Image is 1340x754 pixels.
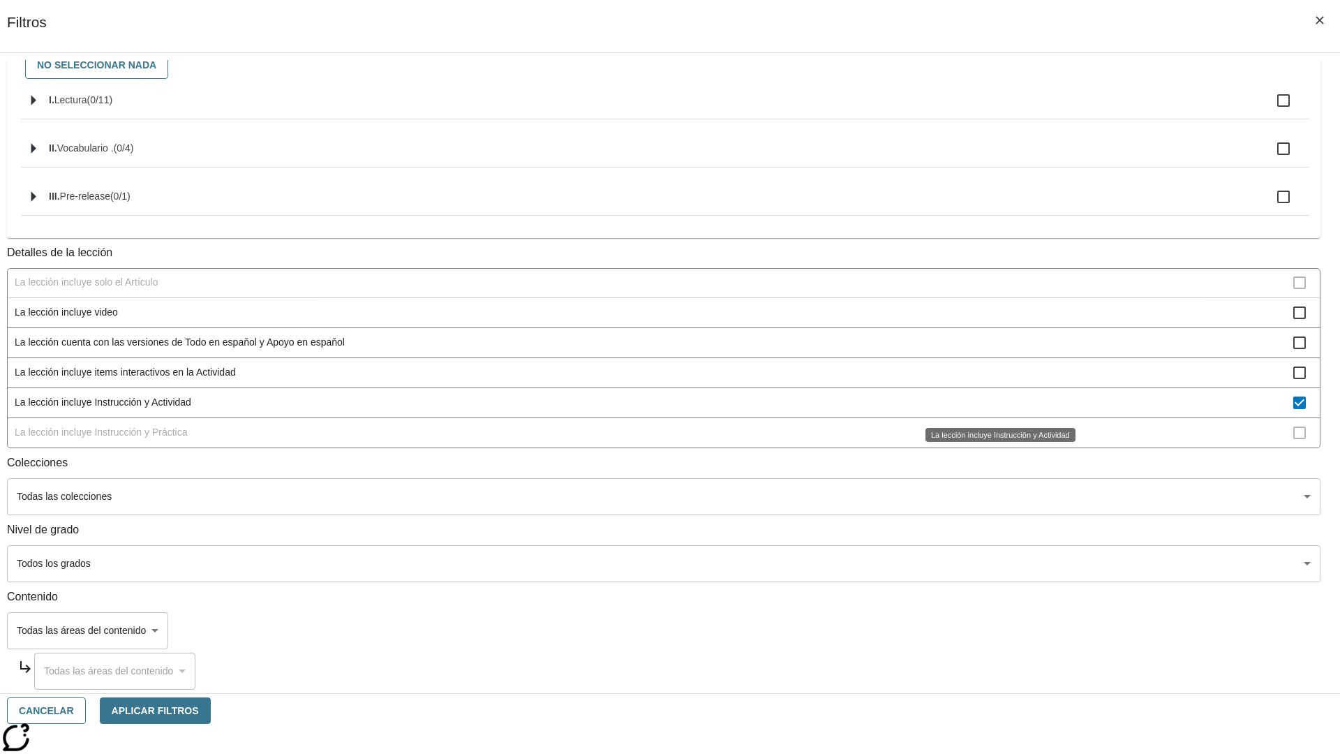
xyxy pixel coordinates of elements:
span: III. [49,191,60,202]
div: La lección cuenta con las versiones de Todo en espaňol y Apoyo en espaňol [8,328,1320,358]
div: Seleccione los Grados [7,545,1320,582]
p: Contenido [7,589,1320,605]
button: Cerrar los filtros del Menú lateral [1305,6,1334,35]
div: La lección incluye Instrucción y Actividad [8,388,1320,418]
div: La lección incluye items interactivos en la Actividad [8,358,1320,388]
span: Lectura [54,94,87,105]
span: La lección incluye items interactivos en la Actividad [15,365,1293,380]
ul: Detalles de la lección [7,268,1320,448]
span: 0 estándares seleccionados/4 estándares en grupo [114,142,134,154]
p: Colecciones [7,455,1320,471]
div: Seleccione el Contenido [34,653,195,690]
span: Vocabulario . [57,142,114,154]
span: La lección cuenta con las versiones de Todo en espaňol y Apoyo en espaňol [15,335,1293,350]
span: La lección incluye Instrucción y Actividad [15,395,1293,410]
p: Detalles de la lección [7,245,1320,261]
button: No seleccionar nada [25,52,168,79]
div: La lección incluye video [8,298,1320,328]
div: Seleccione habilidades [18,48,1309,82]
ul: Seleccione habilidades [21,82,1309,227]
h1: Filtros [7,14,47,52]
div: Seleccione una Colección [7,478,1320,515]
span: II. [49,142,57,154]
span: 0 estándares seleccionados/11 estándares en grupo [87,94,112,105]
p: Nivel de grado [7,522,1320,538]
span: 0 estándares seleccionados/1 estándares en grupo [110,191,131,202]
button: Aplicar Filtros [100,697,211,725]
span: La lección incluye video [15,305,1293,320]
div: Seleccione el Contenido [7,612,168,649]
div: La lección incluye Instrucción y Actividad [925,428,1075,442]
button: Cancelar [7,697,86,725]
span: Pre-release [60,191,110,202]
span: I. [49,94,54,105]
